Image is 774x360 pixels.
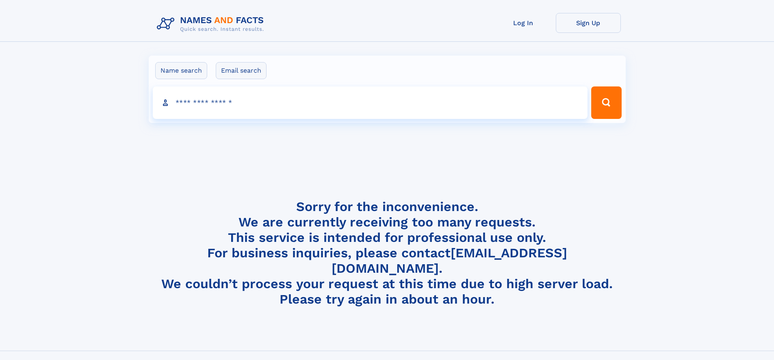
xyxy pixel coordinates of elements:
[332,245,567,276] a: [EMAIL_ADDRESS][DOMAIN_NAME]
[591,86,621,119] button: Search Button
[216,62,267,79] label: Email search
[153,86,588,119] input: search input
[556,13,621,33] a: Sign Up
[154,13,271,35] img: Logo Names and Facts
[491,13,556,33] a: Log In
[155,62,207,79] label: Name search
[154,199,621,307] h4: Sorry for the inconvenience. We are currently receiving too many requests. This service is intend...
